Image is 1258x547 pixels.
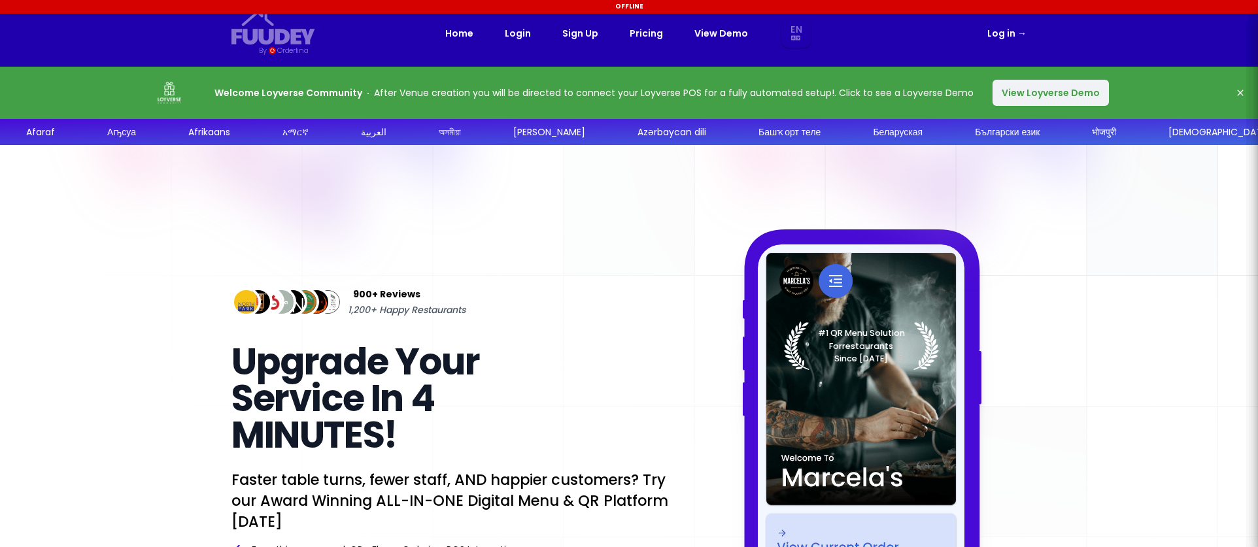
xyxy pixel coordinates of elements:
[279,288,308,317] img: Review Img
[302,288,331,317] img: Review Img
[106,125,135,139] div: Аҧсуа
[231,336,479,461] span: Upgrade Your Service In 4 MINUTES!
[281,125,307,139] div: አማርኛ
[993,80,1109,106] button: View Loyverse Demo
[987,25,1027,41] a: Log in
[348,302,466,318] span: 1,200+ Happy Restaurants
[784,322,939,370] img: Laurel
[636,125,705,139] div: Azərbaycan dili
[231,469,671,532] p: Faster table turns, fewer staff, AND happier customers? Try our Award Winning ALL-IN-ONE Digital ...
[562,25,598,41] a: Sign Up
[214,86,362,99] strong: Welcome Loyverse Community
[243,288,273,317] img: Review Img
[25,125,54,139] div: Afaraf
[290,288,320,317] img: Review Img
[1017,27,1027,40] span: →
[445,25,473,41] a: Home
[694,25,748,41] a: View Demo
[974,125,1038,139] div: Български език
[630,25,663,41] a: Pricing
[757,125,819,139] div: Башҡорт теле
[872,125,921,139] div: Беларуская
[214,85,974,101] p: After Venue creation you will be directed to connect your Loyverse POS for a fully automated setu...
[505,25,531,41] a: Login
[277,45,308,56] div: Orderlina
[313,288,343,317] img: Review Img
[353,286,420,302] span: 900+ Reviews
[267,288,296,317] img: Review Img
[255,288,284,317] img: Review Img
[231,288,261,317] img: Review Img
[231,10,315,45] svg: {/* Added fill="currentColor" here */} {/* This rectangle defines the background. Its explicit fi...
[259,45,266,56] div: By
[360,125,385,139] div: العربية
[437,125,460,139] div: অসমীয়া
[512,125,584,139] div: [PERSON_NAME]
[1091,125,1115,139] div: भोजपुरी
[2,2,1256,11] div: Offline
[187,125,229,139] div: Afrikaans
